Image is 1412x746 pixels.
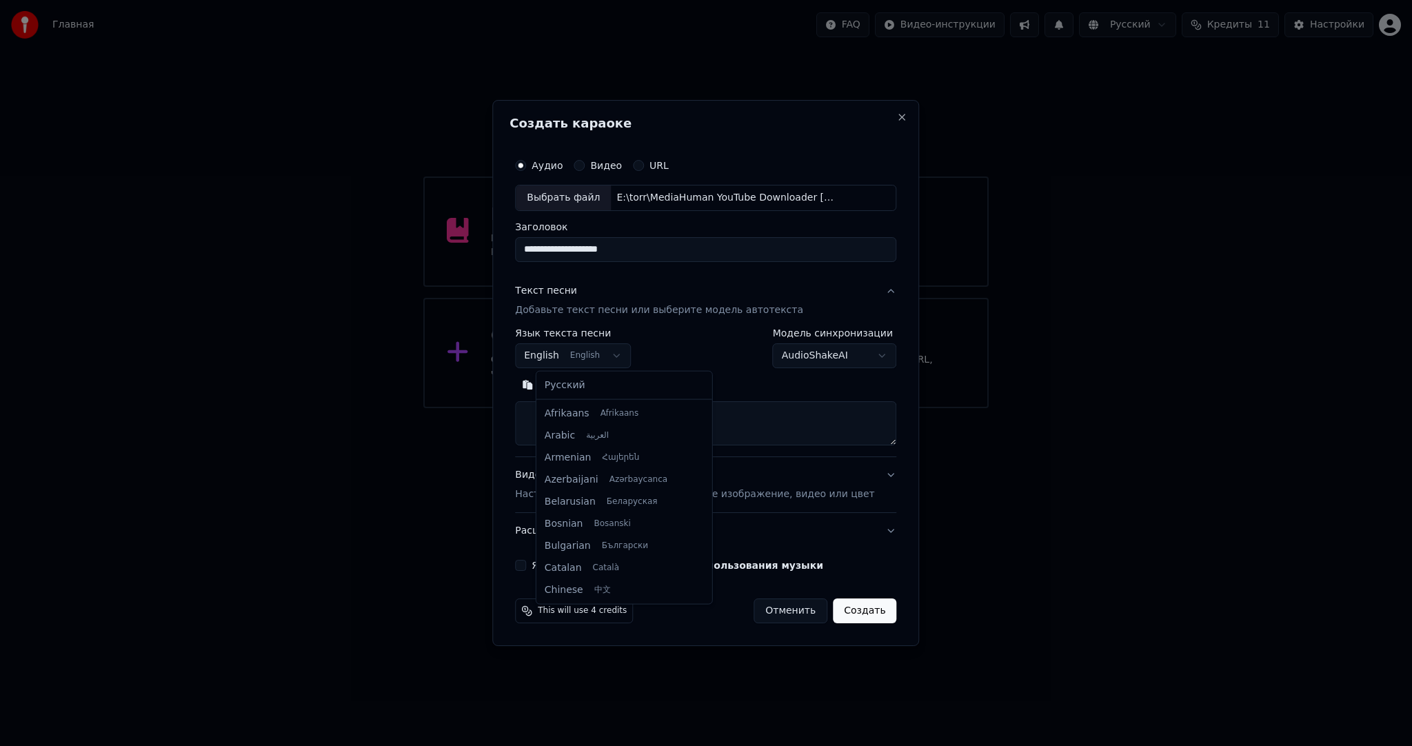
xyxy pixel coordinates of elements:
[545,407,589,421] span: Afrikaans
[545,538,591,552] span: Bulgarian
[594,518,630,530] span: Bosanski
[593,562,619,573] span: Català
[545,473,598,487] span: Azerbaijani
[545,561,582,574] span: Catalan
[602,452,639,463] span: Հայերեն
[545,495,596,509] span: Belarusian
[609,474,667,485] span: Azərbaycanca
[586,430,609,441] span: العربية
[545,379,585,392] span: Русский
[607,496,658,507] span: Беларуская
[545,451,592,465] span: Armenian
[545,429,575,443] span: Arabic
[602,540,648,551] span: Български
[545,583,583,596] span: Chinese
[594,584,611,595] span: 中文
[545,517,583,531] span: Bosnian
[601,408,639,419] span: Afrikaans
